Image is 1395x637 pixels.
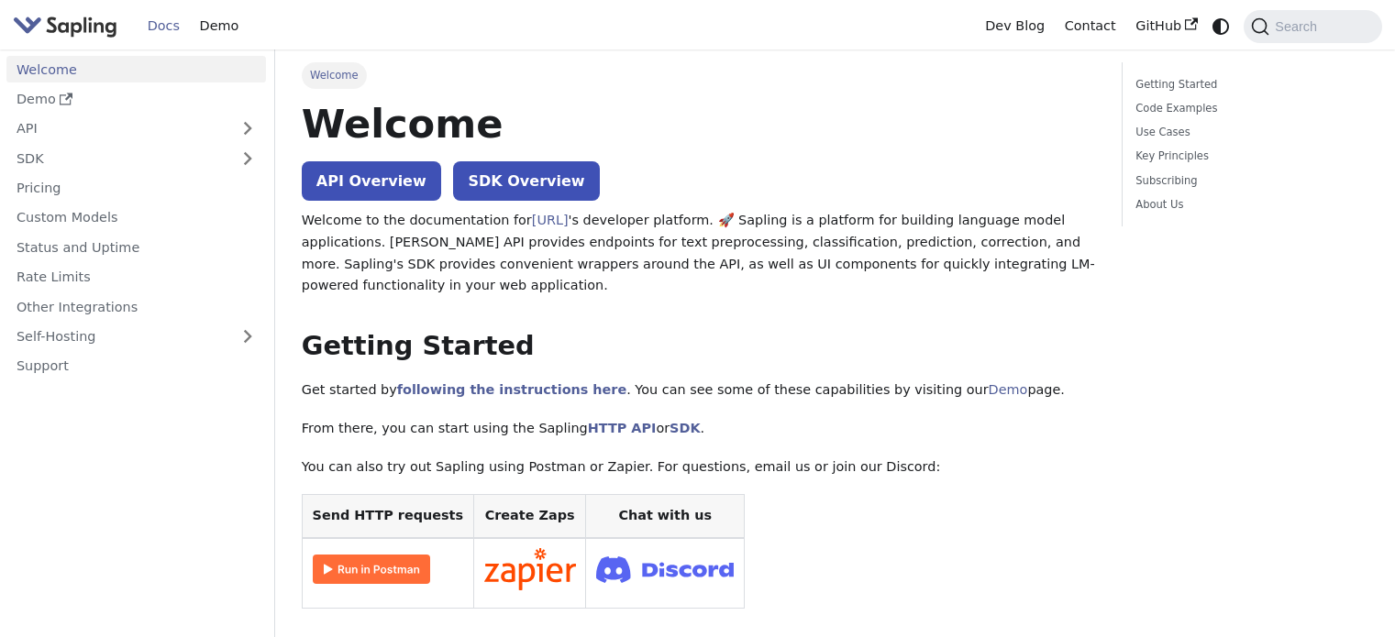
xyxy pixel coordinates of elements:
a: Getting Started [1135,76,1362,93]
a: Dev Blog [975,12,1054,40]
a: API Overview [302,161,441,201]
a: Rate Limits [6,264,266,291]
nav: Breadcrumbs [302,62,1095,88]
a: Pricing [6,175,266,202]
a: Demo [190,12,249,40]
th: Send HTTP requests [302,495,473,538]
a: Other Integrations [6,293,266,320]
span: Welcome [302,62,367,88]
a: [URL] [532,213,569,227]
a: SDK Overview [453,161,599,201]
img: Sapling.ai [13,13,117,39]
img: Run in Postman [313,555,430,584]
a: Sapling.aiSapling.ai [13,13,124,39]
a: Key Principles [1135,148,1362,165]
a: SDK [670,421,700,435]
button: Expand sidebar category 'SDK' [229,145,266,171]
a: Code Examples [1135,100,1362,117]
a: Demo [989,382,1028,397]
a: HTTP API [588,421,657,435]
a: Status and Uptime [6,234,266,260]
a: About Us [1135,196,1362,214]
a: Contact [1055,12,1126,40]
h1: Welcome [302,99,1095,148]
p: From there, you can start using the Sapling or . [302,418,1095,440]
p: You can also try out Sapling using Postman or Zapier. For questions, email us or join our Discord: [302,456,1095,478]
a: Docs [138,12,190,40]
p: Get started by . You can see some of these capabilities by visiting our page. [302,379,1095,401]
a: Custom Models [6,204,266,231]
a: GitHub [1125,12,1207,40]
a: Self-Hosting [6,324,266,350]
a: Use Cases [1135,124,1362,141]
a: Subscribing [1135,172,1362,190]
a: Support [6,353,266,379]
a: Welcome [6,56,266,82]
th: Create Zaps [473,495,586,538]
p: Welcome to the documentation for 's developer platform. 🚀 Sapling is a platform for building lang... [302,210,1095,297]
a: API [6,115,229,142]
a: Demo [6,86,266,113]
h2: Getting Started [302,330,1095,363]
a: following the instructions here [397,382,626,397]
button: Search (Command+K) [1244,10,1381,43]
button: Switch between dark and light mode (currently system mode) [1208,13,1234,39]
button: Expand sidebar category 'API' [229,115,266,142]
a: SDK [6,145,229,171]
th: Chat with us [586,495,745,538]
img: Join Discord [596,551,734,588]
img: Connect in Zapier [484,548,576,590]
span: Search [1269,19,1328,34]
